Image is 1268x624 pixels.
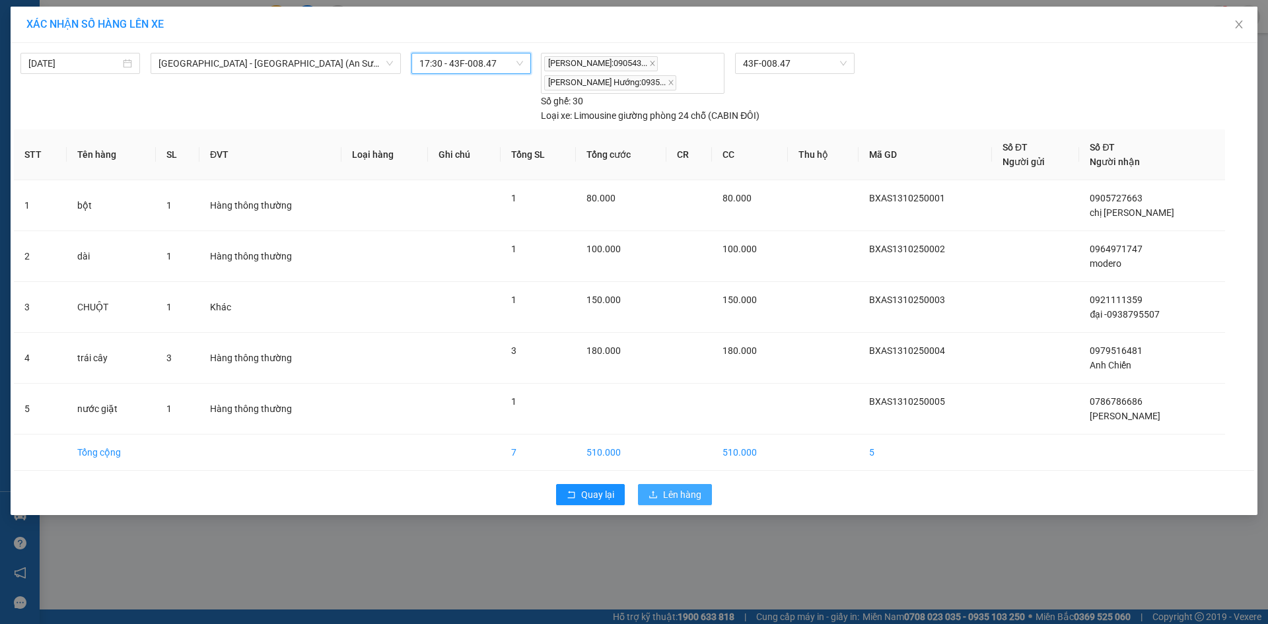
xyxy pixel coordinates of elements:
td: 510.000 [576,434,666,471]
span: 180.000 [586,345,621,356]
span: BXAS1310250001 [869,193,945,203]
span: Số ĐT [1003,142,1028,153]
td: 1 [14,180,67,231]
span: Loại xe: [541,108,572,123]
span: 1 [166,251,172,261]
span: Anh Chiến [1090,360,1131,370]
span: 1 [511,244,516,254]
th: SL [156,129,199,180]
span: rollback [567,490,576,501]
span: 100.000 [586,244,621,254]
span: Sài Gòn - Đà Nẵng (An Sương) [158,53,393,73]
span: [PERSON_NAME] [1090,411,1160,421]
span: phone [7,88,16,97]
span: BXAS1310250004 [869,345,945,356]
div: Limousine giường phòng 24 chỗ (CABIN ĐÔI) [541,108,759,123]
button: rollbackQuay lại [556,484,625,505]
span: environment [7,73,16,83]
th: Ghi chú [428,129,501,180]
span: 0979516481 [1090,345,1143,356]
th: Mã GD [859,129,993,180]
span: Quay lại [581,487,614,502]
span: modero [1090,258,1121,269]
td: Hàng thông thường [199,333,341,384]
td: Hàng thông thường [199,180,341,231]
td: CHUỘT [67,282,156,333]
span: 3 [511,345,516,356]
span: 1 [166,302,172,312]
span: 180.000 [722,345,757,356]
b: 19005151, 0707597597 [7,87,62,112]
td: 4 [14,333,67,384]
td: Hàng thông thường [199,384,341,434]
span: close [1234,19,1244,30]
span: 100.000 [722,244,757,254]
span: Số ghế: [541,94,571,108]
span: down [386,59,394,67]
span: 3 [166,353,172,363]
td: bột [67,180,156,231]
span: BXAS1310250002 [869,244,945,254]
span: 0786786686 [1090,396,1143,407]
span: close [668,79,674,86]
div: 30 [541,94,583,108]
td: dài [67,231,156,282]
th: Loại hàng [341,129,428,180]
span: 17:30 - 43F-008.47 [419,53,523,73]
input: 13/10/2025 [28,56,120,71]
td: 3 [14,282,67,333]
span: đại -0938795507 [1090,309,1160,320]
span: 0905727663 [1090,193,1143,203]
span: 150.000 [722,295,757,305]
span: BXAS1310250005 [869,396,945,407]
td: Hàng thông thường [199,231,341,282]
button: uploadLên hàng [638,484,712,505]
span: XÁC NHẬN SỐ HÀNG LÊN XE [26,18,164,30]
span: Người nhận [1090,156,1140,167]
td: Tổng cộng [67,434,156,471]
span: chị [PERSON_NAME] [1090,207,1174,218]
td: nước giặt [67,384,156,434]
td: 510.000 [712,434,789,471]
span: 1 [166,403,172,414]
span: Người gửi [1003,156,1045,167]
th: CR [666,129,712,180]
td: 5 [859,434,993,471]
span: 0964971747 [1090,244,1143,254]
span: 43F-008.47 [743,53,846,73]
span: 1 [166,200,172,211]
span: [PERSON_NAME]:090543... [544,56,658,71]
span: 1 [511,396,516,407]
td: trái cây [67,333,156,384]
td: 5 [14,384,67,434]
th: ĐVT [199,129,341,180]
th: Tổng SL [501,129,576,180]
th: Thu hộ [788,129,858,180]
button: Close [1220,7,1257,44]
span: BXAS1310250003 [869,295,945,305]
b: Ql 22, Bà Điểm [18,73,79,83]
td: Khác [199,282,341,333]
span: 80.000 [722,193,752,203]
th: CC [712,129,789,180]
th: Tổng cước [576,129,666,180]
span: 80.000 [586,193,616,203]
li: [PERSON_NAME] [7,7,192,32]
span: close [649,60,656,67]
span: 0921111359 [1090,295,1143,305]
span: 1 [511,193,516,203]
span: Số ĐT [1090,142,1115,153]
span: Lên hàng [663,487,701,502]
li: VP Văn phòng [GEOGRAPHIC_DATA] [91,56,176,100]
span: [PERSON_NAME] Hướng:0935... [544,75,676,90]
span: 1 [511,295,516,305]
img: logo.jpg [7,7,53,53]
td: 7 [501,434,576,471]
td: 2 [14,231,67,282]
th: STT [14,129,67,180]
span: upload [649,490,658,501]
li: VP Bến xe An Sương [7,56,91,71]
span: 150.000 [586,295,621,305]
th: Tên hàng [67,129,156,180]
